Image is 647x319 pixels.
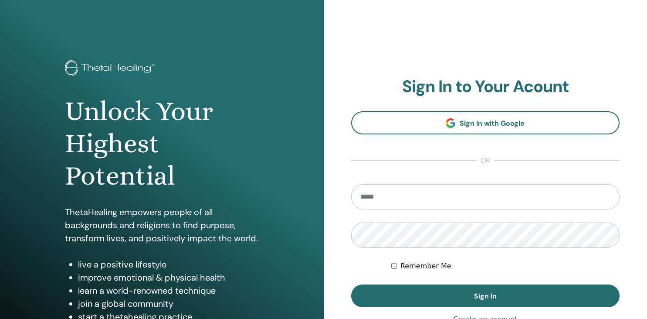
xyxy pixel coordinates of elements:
span: Sign In with Google [460,119,525,128]
span: or [476,155,495,166]
li: improve emotional & physical health [78,271,259,284]
li: join a global community [78,297,259,310]
a: Sign In with Google [351,111,620,134]
h1: Unlock Your Highest Potential [65,95,259,192]
div: Keep me authenticated indefinitely or until I manually logout [391,261,620,271]
li: live a positive lifestyle [78,258,259,271]
p: ThetaHealing empowers people of all backgrounds and religions to find purpose, transform lives, a... [65,206,259,245]
label: Remember Me [400,261,451,271]
li: learn a world-renowned technique [78,284,259,297]
h2: Sign In to Your Acount [351,77,620,97]
button: Sign In [351,285,620,307]
span: Sign In [474,292,497,301]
